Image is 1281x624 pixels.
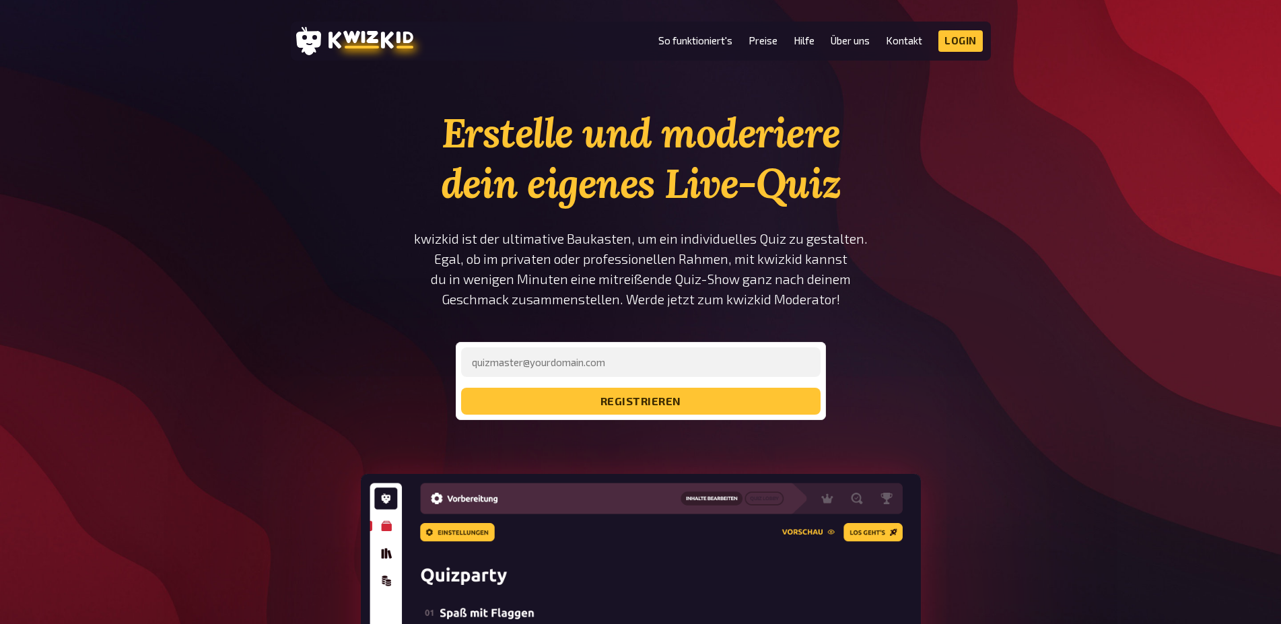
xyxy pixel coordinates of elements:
[461,388,821,415] button: registrieren
[886,35,922,46] a: Kontakt
[658,35,732,46] a: So funktioniert's
[794,35,815,46] a: Hilfe
[461,347,821,377] input: quizmaster@yourdomain.com
[938,30,983,52] a: Login
[831,35,870,46] a: Über uns
[749,35,777,46] a: Preise
[413,108,868,209] h1: Erstelle und moderiere dein eigenes Live-Quiz
[413,229,868,310] p: kwizkid ist der ultimative Baukasten, um ein individuelles Quiz zu gestalten. Egal, ob im private...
